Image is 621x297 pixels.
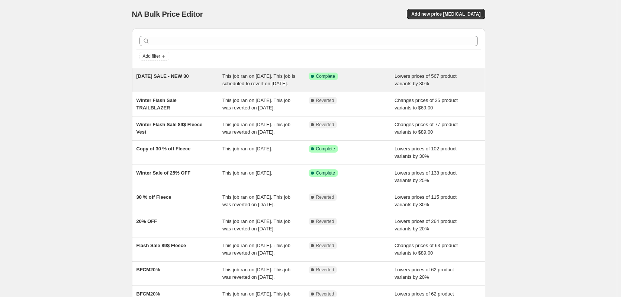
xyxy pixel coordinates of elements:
[395,170,457,183] span: Lowers prices of 138 product variants by 25%
[136,243,186,248] span: Flash Sale 89$ Fleece
[395,122,458,135] span: Changes prices of 77 product variants to $89.00
[395,218,457,231] span: Lowers prices of 264 product variants by 20%
[316,218,334,224] span: Reverted
[222,243,290,256] span: This job ran on [DATE]. This job was reverted on [DATE].
[222,267,290,280] span: This job ran on [DATE]. This job was reverted on [DATE].
[136,291,160,297] span: BFCM20%
[316,243,334,249] span: Reverted
[407,9,485,19] button: Add new price [MEDICAL_DATA]
[136,73,189,79] span: [DATE] SALE - NEW 30
[316,146,335,152] span: Complete
[395,98,458,111] span: Changes prices of 35 product variants to $69.00
[411,11,480,17] span: Add new price [MEDICAL_DATA]
[222,73,295,86] span: This job ran on [DATE]. This job is scheduled to revert on [DATE].
[316,267,334,273] span: Reverted
[136,170,191,176] span: Winter Sale of 25% OFF
[316,73,335,79] span: Complete
[395,267,454,280] span: Lowers prices of 62 product variants by 20%
[136,146,191,151] span: Copy of 30 % off Fleece
[222,98,290,111] span: This job ran on [DATE]. This job was reverted on [DATE].
[136,218,157,224] span: 20% OFF
[395,243,458,256] span: Changes prices of 63 product variants to $89.00
[143,53,160,59] span: Add filter
[316,170,335,176] span: Complete
[395,146,457,159] span: Lowers prices of 102 product variants by 30%
[316,291,334,297] span: Reverted
[316,194,334,200] span: Reverted
[395,73,457,86] span: Lowers prices of 567 product variants by 30%
[132,10,203,18] span: NA Bulk Price Editor
[222,194,290,207] span: This job ran on [DATE]. This job was reverted on [DATE].
[395,194,457,207] span: Lowers prices of 115 product variants by 30%
[139,52,169,61] button: Add filter
[136,122,203,135] span: Winter Flash Sale 89$ Fleece Vest
[222,170,272,176] span: This job ran on [DATE].
[222,122,290,135] span: This job ran on [DATE]. This job was reverted on [DATE].
[316,98,334,103] span: Reverted
[222,218,290,231] span: This job ran on [DATE]. This job was reverted on [DATE].
[136,98,177,111] span: Winter Flash Sale TRAILBLAZER
[222,146,272,151] span: This job ran on [DATE].
[316,122,334,128] span: Reverted
[136,267,160,272] span: BFCM20%
[136,194,171,200] span: 30 % off Fleece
